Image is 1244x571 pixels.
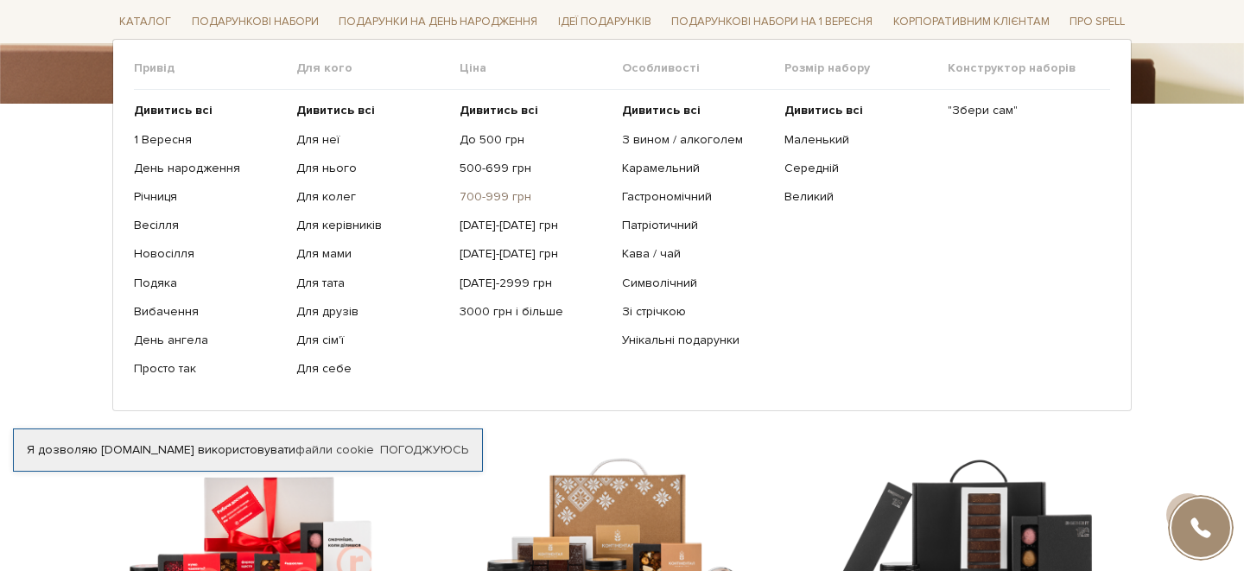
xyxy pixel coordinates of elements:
a: 700-999 грн [460,189,609,205]
a: Для мами [296,246,446,262]
a: Зі стрічкою [622,304,771,320]
a: Середній [784,161,934,176]
a: Для себе [296,361,446,377]
span: Для кого [296,60,459,76]
a: Маленький [784,131,934,147]
a: Подяка [134,275,283,290]
b: Дивитись всі [784,103,863,117]
a: День ангела [134,333,283,348]
span: Ідеї подарунків [551,9,658,35]
a: Дивитись всі [296,103,446,118]
a: [DATE]-[DATE] грн [460,218,609,233]
a: [DATE]-2999 грн [460,275,609,290]
a: Символічний [622,275,771,290]
b: Дивитись всі [134,103,213,117]
a: 1 Вересня [134,131,283,147]
span: Подарунки на День народження [332,9,544,35]
a: Гастрономічний [622,189,771,205]
a: Карамельний [622,161,771,176]
a: До 500 грн [460,131,609,147]
a: Для сім'ї [296,333,446,348]
span: Конструктор наборів [948,60,1110,76]
a: Просто так [134,361,283,377]
a: Новосілля [134,246,283,262]
span: Ціна [460,60,622,76]
a: З вином / алкоголем [622,131,771,147]
a: Патріотичний [622,218,771,233]
div: Я дозволяю [DOMAIN_NAME] використовувати [14,442,482,458]
a: Для керівників [296,218,446,233]
a: Для тата [296,275,446,290]
a: Для нього [296,161,446,176]
a: Для колег [296,189,446,205]
a: Для друзів [296,304,446,320]
b: Дивитись всі [460,103,538,117]
a: [DATE]-[DATE] грн [460,246,609,262]
a: Великий [784,189,934,205]
span: Розмір набору [784,60,947,76]
span: Про Spell [1063,9,1132,35]
a: Для неї [296,131,446,147]
a: 3000 грн і більше [460,304,609,320]
a: файли cookie [295,442,374,457]
a: "Збери сам" [948,103,1097,118]
div: Каталог [112,39,1132,411]
a: Кава / чай [622,246,771,262]
a: Дивитись всі [784,103,934,118]
a: Унікальні подарунки [622,333,771,348]
a: Весілля [134,218,283,233]
a: Корпоративним клієнтам [886,7,1057,36]
a: День народження [134,161,283,176]
span: Подарункові набори [185,9,326,35]
a: 500-699 грн [460,161,609,176]
a: Подарункові набори на 1 Вересня [664,7,879,36]
a: Дивитись всі [460,103,609,118]
a: Вибачення [134,304,283,320]
a: Річниця [134,189,283,205]
b: Дивитись всі [622,103,701,117]
span: Каталог [112,9,178,35]
span: Особливості [622,60,784,76]
a: Дивитись всі [134,103,283,118]
b: Дивитись всі [296,103,375,117]
a: Погоджуюсь [380,442,468,458]
span: Привід [134,60,296,76]
a: Дивитись всі [622,103,771,118]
